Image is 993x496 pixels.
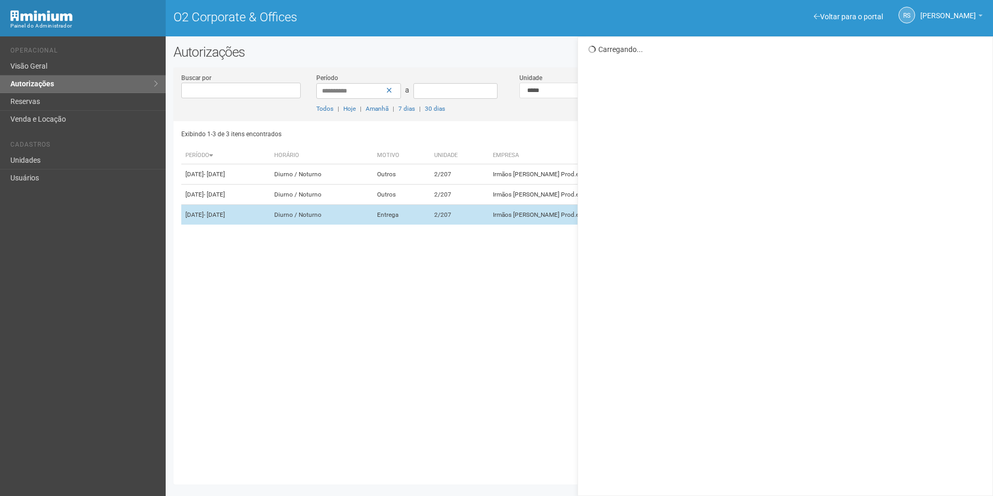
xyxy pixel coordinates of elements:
li: Cadastros [10,141,158,152]
td: Diurno / Noturno [270,205,373,225]
span: | [360,105,361,112]
th: Unidade [430,147,489,164]
td: 2/207 [430,205,489,225]
a: Hoje [343,105,356,112]
span: | [419,105,421,112]
span: - [DATE] [204,211,225,218]
td: 2/207 [430,164,489,185]
img: Minium [10,10,73,21]
th: Período [181,147,270,164]
div: Painel do Administrador [10,21,158,31]
a: Todos [316,105,333,112]
span: - [DATE] [204,171,225,178]
th: Horário [270,147,373,164]
div: Exibindo 1-3 de 3 itens encontrados [181,126,577,142]
span: | [338,105,339,112]
th: Empresa [489,147,744,164]
td: 2/207 [430,185,489,205]
a: RS [898,7,915,23]
td: [DATE] [181,205,270,225]
h1: O2 Corporate & Offices [173,10,572,24]
span: a [405,86,409,94]
label: Unidade [519,73,542,83]
span: | [393,105,394,112]
a: Amanhã [366,105,388,112]
a: [PERSON_NAME] [920,13,983,21]
th: Motivo [373,147,430,164]
h2: Autorizações [173,44,985,60]
li: Operacional [10,47,158,58]
label: Buscar por [181,73,211,83]
td: Diurno / Noturno [270,164,373,185]
td: Entrega [373,205,430,225]
td: Outros [373,164,430,185]
label: Período [316,73,338,83]
td: Diurno / Noturno [270,185,373,205]
a: Voltar para o portal [814,12,883,21]
a: 7 dias [398,105,415,112]
td: Irmãos [PERSON_NAME] Prod.e Distr. de Frutas [489,205,744,225]
div: Carregando... [588,45,985,54]
td: Irmãos [PERSON_NAME] Prod.e Distr. de Frutas [489,185,744,205]
span: Rayssa Soares Ribeiro [920,2,976,20]
td: Irmãos [PERSON_NAME] Prod.e Distr. de Frutas [489,164,744,185]
td: Outros [373,185,430,205]
a: 30 dias [425,105,445,112]
span: - [DATE] [204,191,225,198]
td: [DATE] [181,164,270,185]
td: [DATE] [181,185,270,205]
